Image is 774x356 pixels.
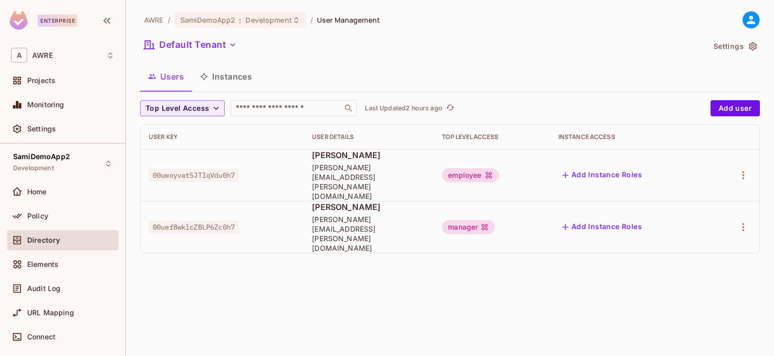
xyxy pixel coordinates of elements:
[442,133,542,141] div: Top Level Access
[310,15,313,25] li: /
[317,15,380,25] span: User Management
[446,103,455,113] span: refresh
[27,212,48,220] span: Policy
[365,104,442,112] p: Last Updated 2 hours ago
[709,38,760,54] button: Settings
[140,64,192,89] button: Users
[27,236,60,244] span: Directory
[27,125,56,133] span: Settings
[149,133,296,141] div: User Key
[442,168,498,182] div: employee
[13,164,54,172] span: Development
[192,64,260,89] button: Instances
[442,102,457,114] span: Click to refresh data
[312,201,426,212] span: [PERSON_NAME]
[27,77,55,85] span: Projects
[149,221,239,234] span: 00uef8wklcZBLP6Zc0h7
[245,15,292,25] span: Development
[27,284,60,293] span: Audit Log
[27,101,64,109] span: Monitoring
[168,15,170,25] li: /
[558,219,646,235] button: Add Instance Roles
[711,100,760,116] button: Add user
[149,169,239,182] span: 00uwoyvat5JTIqVdu0h7
[312,150,426,161] span: [PERSON_NAME]
[312,133,426,141] div: User Details
[558,133,702,141] div: Instance Access
[442,220,495,234] div: manager
[32,51,53,59] span: Workspace: AWRE
[144,15,164,25] span: the active workspace
[140,100,225,116] button: Top Level Access
[13,153,70,161] span: SamiDemoApp2
[146,102,209,115] span: Top Level Access
[11,48,27,62] span: A
[444,102,457,114] button: refresh
[38,15,77,27] div: Enterprise
[10,11,28,30] img: SReyMgAAAABJRU5ErkJggg==
[238,16,242,24] span: :
[312,163,426,201] span: [PERSON_NAME][EMAIL_ADDRESS][PERSON_NAME][DOMAIN_NAME]
[312,215,426,253] span: [PERSON_NAME][EMAIL_ADDRESS][PERSON_NAME][DOMAIN_NAME]
[27,188,47,196] span: Home
[27,260,58,268] span: Elements
[180,15,235,25] span: SamiDemoApp2
[27,333,55,341] span: Connect
[140,37,241,53] button: Default Tenant
[558,167,646,183] button: Add Instance Roles
[27,309,74,317] span: URL Mapping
